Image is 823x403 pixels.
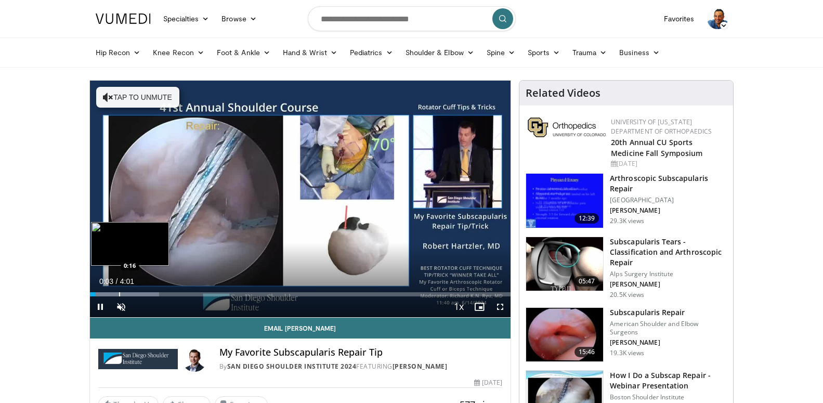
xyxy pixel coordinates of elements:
img: 355603a8-37da-49b6-856f-e00d7e9307d3.png.150x105_q85_autocrop_double_scale_upscale_version-0.2.png [528,118,606,137]
img: San Diego Shoulder Institute 2024 [98,347,178,372]
span: / [116,277,118,285]
a: Specialties [157,8,216,29]
input: Search topics, interventions [308,6,516,31]
a: 15:46 Subscapularis Repair American Shoulder and Elbow Surgeons [PERSON_NAME] 19.3K views [526,307,727,362]
a: Hand & Wrist [277,42,344,63]
div: [DATE] [474,378,502,387]
h3: How I Do a Subscap Repair - Webinar Presentation [610,370,727,391]
img: image.jpeg [91,222,169,266]
p: Alps Surgery Institute [610,270,727,278]
button: Enable picture-in-picture mode [469,296,490,317]
p: [PERSON_NAME] [610,280,727,289]
a: Business [613,42,666,63]
a: Email [PERSON_NAME] [90,318,511,339]
a: Shoulder & Elbow [399,42,480,63]
span: 05:47 [574,276,599,287]
a: 20th Annual CU Sports Medicine Fall Symposium [611,137,702,158]
video-js: Video Player [90,81,511,318]
h3: Subscapularis Tears - Classification and Arthroscopic Repair [610,237,727,268]
a: Spine [480,42,521,63]
div: Progress Bar [90,292,511,296]
img: Avatar [707,8,728,29]
button: Pause [90,296,111,317]
a: Knee Recon [147,42,211,63]
p: 19.3K views [610,349,644,357]
div: [DATE] [611,159,725,168]
a: Hip Recon [89,42,147,63]
a: University of [US_STATE] Department of Orthopaedics [611,118,712,136]
a: 05:47 Subscapularis Tears - Classification and Arthroscopic Repair Alps Surgery Institute [PERSON... [526,237,727,299]
a: 12:39 Arthroscopic Subscapularis Repair [GEOGRAPHIC_DATA] [PERSON_NAME] 29.3K views [526,173,727,228]
h4: Related Videos [526,87,600,99]
span: 12:39 [574,213,599,224]
img: 545555_3.png.150x105_q85_crop-smart_upscale.jpg [526,237,603,291]
p: [PERSON_NAME] [610,339,727,347]
h3: Subscapularis Repair [610,307,727,318]
img: Avatar [182,347,207,372]
p: [GEOGRAPHIC_DATA] [610,196,727,204]
h3: Arthroscopic Subscapularis Repair [610,173,727,194]
a: San Diego Shoulder Institute 2024 [227,362,357,371]
p: American Shoulder and Elbow Surgeons [610,320,727,336]
a: Foot & Ankle [211,42,277,63]
p: [PERSON_NAME] [610,206,727,215]
a: Sports [521,42,566,63]
img: laf_3.png.150x105_q85_crop-smart_upscale.jpg [526,308,603,362]
span: 4:01 [120,277,134,285]
span: 0:03 [99,277,113,285]
a: Favorites [658,8,701,29]
a: Browse [215,8,263,29]
h4: My Favorite Subscapularis Repair Tip [219,347,502,358]
a: Pediatrics [344,42,399,63]
button: Tap to unmute [96,87,179,108]
div: By FEATURING [219,362,502,371]
p: 29.3K views [610,217,644,225]
button: Fullscreen [490,296,511,317]
a: [PERSON_NAME] [393,362,448,371]
img: 38496_0000_3.png.150x105_q85_crop-smart_upscale.jpg [526,174,603,228]
span: 15:46 [574,347,599,357]
p: 20.5K views [610,291,644,299]
p: Boston Shoulder Institute [610,393,727,401]
a: Trauma [566,42,613,63]
img: VuMedi Logo [96,14,151,24]
button: Playback Rate [448,296,469,317]
button: Unmute [111,296,132,317]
